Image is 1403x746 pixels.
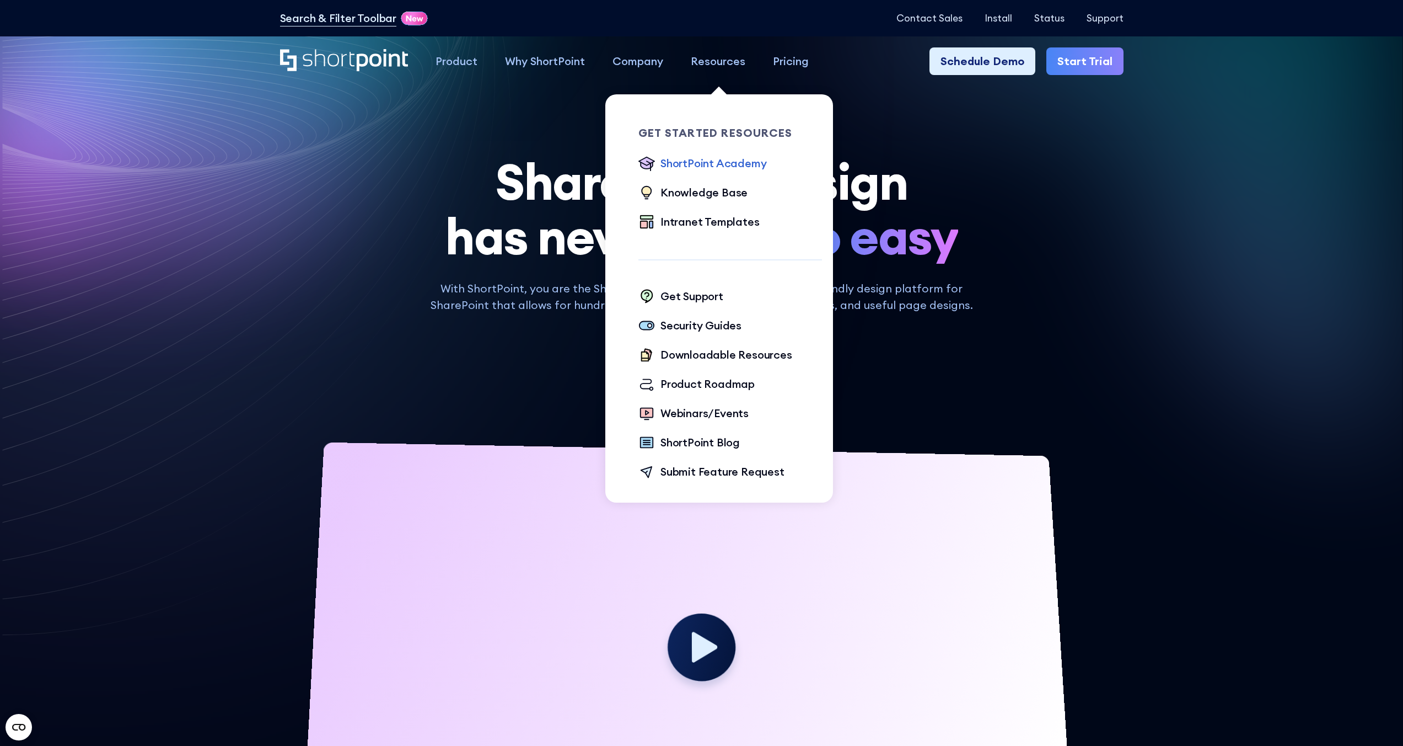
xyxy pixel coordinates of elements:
div: Downloadable Resources [660,347,792,363]
a: Schedule Demo [929,47,1035,75]
a: Support [1087,13,1124,24]
div: ShortPoint Academy [660,155,766,172]
div: Get Started Resources [638,127,822,138]
div: Product Roadmap [660,376,755,392]
a: ShortPoint Academy [638,155,766,173]
a: Intranet Templates [638,214,759,232]
span: so easy [789,209,958,264]
a: ShortPoint Blog [638,434,740,452]
a: Contact Sales [896,13,963,24]
div: Knowledge Base [660,184,748,201]
a: Status [1034,13,1065,24]
div: Why ShortPoint [505,53,585,70]
a: Company [599,47,677,75]
a: Product [422,47,491,75]
a: Why ShortPoint [491,47,599,75]
div: Webinars/Events [660,405,749,422]
p: With ShortPoint, you are the SharePoint Designer. ShortPoint is a user-friendly design platform f... [422,280,981,313]
a: Install [985,13,1012,24]
a: Product Roadmap [638,376,755,394]
a: Submit Feature Request [638,463,784,482]
div: ShortPoint Blog [660,434,740,451]
a: Downloadable Resources [638,347,792,365]
a: Security Guides [638,317,741,335]
div: Security Guides [660,317,741,334]
button: Open CMP widget [6,714,32,740]
a: Webinars/Events [638,405,749,423]
a: Knowledge Base [638,184,748,203]
a: Home [280,49,408,73]
div: Submit Feature Request [660,463,784,480]
div: Company [612,53,663,70]
a: Pricing [759,47,823,75]
a: Search & Filter Toolbar [280,10,396,26]
a: Resources [677,47,759,75]
a: Get Support [638,288,723,306]
div: Resources [691,53,745,70]
iframe: Chat Widget [1348,693,1403,746]
a: Start Trial [1046,47,1124,75]
div: Intranet Templates [660,214,759,230]
div: Get Support [660,288,723,305]
h1: SharePoint Design has never been [280,154,1124,264]
div: Pricing [773,53,809,70]
div: Product [436,53,477,70]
